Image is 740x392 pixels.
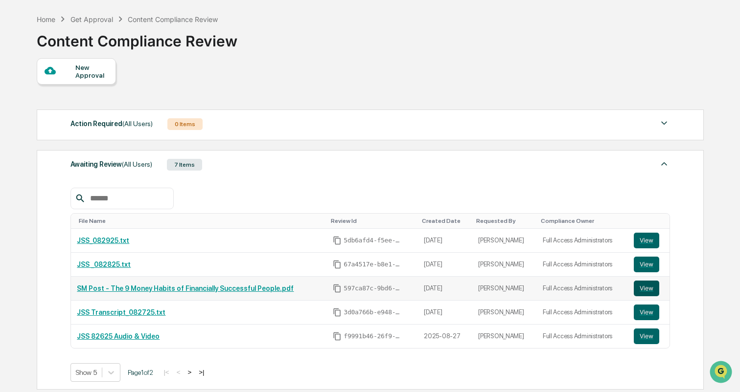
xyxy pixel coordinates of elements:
button: |< [161,368,172,376]
td: [DATE] [418,229,472,253]
td: [PERSON_NAME] [472,277,537,301]
a: 🗄️Attestations [67,119,125,137]
a: View [634,328,664,344]
div: 🔎 [10,143,18,151]
a: JSS Transcript_082725.txt [77,308,165,316]
span: f9991b46-26f9-4408-9123-c4871407fa95 [344,332,402,340]
td: Full Access Administrators [537,253,628,277]
button: > [185,368,194,376]
a: Powered byPylon [69,165,118,173]
td: Full Access Administrators [537,301,628,325]
button: View [634,257,659,272]
button: View [634,281,659,296]
div: Toggle SortBy [541,218,624,224]
span: 597ca87c-9bd6-437e-b685-01d088c12d18 [344,284,402,292]
a: View [634,233,664,248]
div: Toggle SortBy [79,218,323,224]
div: 7 Items [167,159,202,171]
a: JSS 82625 Audio & Video [77,332,160,340]
button: >| [196,368,207,376]
span: 67a4517e-b8e1-4e73-849b-6268800c4ca8 [344,261,402,268]
button: < [174,368,184,376]
td: [PERSON_NAME] [472,229,537,253]
span: Preclearance [20,123,63,133]
button: Start new chat [166,78,178,89]
div: New Approval [75,64,108,79]
img: caret [658,158,670,170]
button: View [634,305,659,320]
div: 🖐️ [10,124,18,132]
div: Content Compliance Review [37,24,237,50]
td: [PERSON_NAME] [472,301,537,325]
img: 1746055101610-c473b297-6a78-478c-a979-82029cc54cd1 [10,75,27,92]
a: 🔎Data Lookup [6,138,66,155]
div: Start new chat [33,75,161,85]
span: Pylon [97,166,118,173]
div: We're available if you need us! [33,85,124,92]
div: Home [37,15,55,23]
div: Toggle SortBy [331,218,414,224]
div: Content Compliance Review [128,15,218,23]
iframe: Open customer support [709,360,735,386]
td: [DATE] [418,253,472,277]
span: Data Lookup [20,142,62,152]
div: 🗄️ [71,124,79,132]
a: JSS _082825.txt [77,261,131,268]
div: Toggle SortBy [476,218,533,224]
span: 5db6afd4-f5ee-4ade-bf5e-1fa280966da0 [344,237,402,244]
a: 🖐️Preclearance [6,119,67,137]
a: SM Post - The 9 Money Habits of Financially Successful People.pdf [77,284,294,292]
span: (All Users) [122,120,153,128]
td: [DATE] [418,301,472,325]
span: Copy Id [333,308,342,317]
span: 3d0a766b-e948-4ecf-9ae5-d0f61d043c4c [344,308,402,316]
td: 2025-08-27 [418,325,472,348]
td: Full Access Administrators [537,325,628,348]
a: View [634,305,664,320]
span: (All Users) [122,160,152,168]
span: Page 1 of 2 [128,369,153,376]
div: Awaiting Review [70,158,152,171]
span: Copy Id [333,236,342,245]
img: caret [658,117,670,129]
td: [PERSON_NAME] [472,325,537,348]
td: Full Access Administrators [537,229,628,253]
span: Copy Id [333,332,342,341]
div: Toggle SortBy [422,218,468,224]
td: [DATE] [418,277,472,301]
td: [PERSON_NAME] [472,253,537,277]
a: JSS_082925.txt [77,237,129,244]
div: 0 Items [167,118,203,130]
div: Get Approval [70,15,113,23]
button: View [634,328,659,344]
span: Copy Id [333,260,342,269]
a: View [634,257,664,272]
p: How can we help? [10,21,178,36]
div: Action Required [70,117,153,130]
div: Toggle SortBy [636,218,666,224]
span: Attestations [81,123,121,133]
td: Full Access Administrators [537,277,628,301]
span: Copy Id [333,284,342,293]
a: View [634,281,664,296]
button: View [634,233,659,248]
